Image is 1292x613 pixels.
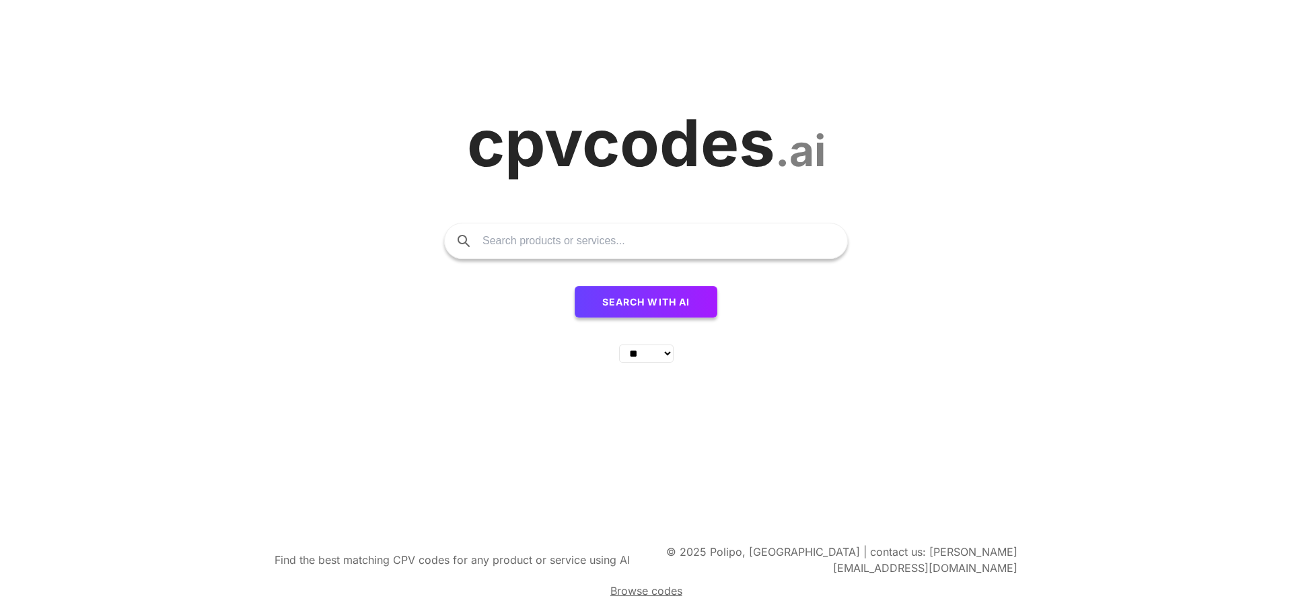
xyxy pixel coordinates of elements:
button: Search with AI [575,286,718,318]
a: cpvcodes.ai [467,104,826,182]
input: Search products or services... [482,223,834,258]
span: Find the best matching CPV codes for any product or service using AI [275,553,630,567]
span: cpvcodes [467,104,775,182]
span: Browse codes [610,584,682,598]
a: Browse codes [610,583,682,599]
span: .ai [775,124,826,176]
span: © 2025 Polipo, [GEOGRAPHIC_DATA] | contact us: [PERSON_NAME][EMAIL_ADDRESS][DOMAIN_NAME] [666,545,1017,575]
span: Search with AI [602,296,690,308]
